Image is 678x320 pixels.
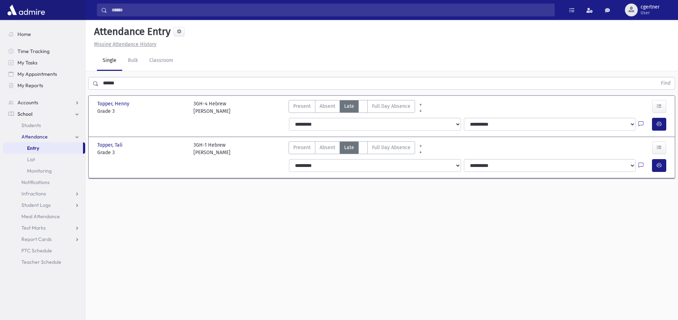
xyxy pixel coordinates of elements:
span: Infractions [21,190,46,197]
span: My Appointments [17,71,57,77]
a: My Tasks [3,57,85,68]
span: Accounts [17,99,38,106]
u: Missing Attendance History [94,41,156,47]
a: List [3,154,85,165]
a: Students [3,120,85,131]
span: My Tasks [17,59,37,66]
div: AttTypes [289,141,415,156]
span: cgertner [641,4,659,10]
a: Home [3,28,85,40]
span: Present [293,103,311,110]
span: Absent [320,144,335,151]
span: Student Logs [21,202,51,208]
span: PTC Schedule [21,247,52,254]
a: Infractions [3,188,85,199]
span: Present [293,144,311,151]
span: Grade 3 [97,149,186,156]
span: Full Day Absence [372,103,410,110]
span: Absent [320,103,335,110]
span: Topper, Tali [97,141,124,149]
a: Notifications [3,177,85,188]
a: Teacher Schedule [3,256,85,268]
a: My Reports [3,80,85,91]
span: My Reports [17,82,43,89]
span: Attendance [21,133,48,140]
span: List [27,156,35,163]
a: Student Logs [3,199,85,211]
span: Entry [27,145,39,151]
a: Bulk [122,51,144,71]
a: Attendance [3,131,85,142]
span: Late [344,103,354,110]
span: School [17,111,32,117]
span: Meal Attendance [21,213,60,220]
a: Single [97,51,122,71]
span: Teacher Schedule [21,259,61,265]
a: Missing Attendance History [91,41,156,47]
a: Time Tracking [3,46,85,57]
span: Topper, Henny [97,100,131,107]
button: Find [657,77,675,89]
img: AdmirePro [6,3,47,17]
a: My Appointments [3,68,85,80]
span: Notifications [21,179,50,185]
span: Home [17,31,31,37]
div: AttTypes [289,100,415,115]
input: Search [107,4,554,16]
a: Accounts [3,97,85,108]
a: PTC Schedule [3,245,85,256]
a: Meal Attendance [3,211,85,222]
span: Late [344,144,354,151]
span: Report Cards [21,236,52,242]
span: Time Tracking [17,48,50,54]
span: Test Marks [21,225,46,231]
a: Test Marks [3,222,85,234]
a: Classroom [144,51,179,71]
span: User [641,10,659,16]
a: Monitoring [3,165,85,177]
a: Entry [3,142,83,154]
a: School [3,108,85,120]
div: 3GH-4 Hebrew [PERSON_NAME] [193,100,231,115]
h5: Attendance Entry [91,26,171,38]
a: Report Cards [3,234,85,245]
span: Grade 3 [97,107,186,115]
span: Full Day Absence [372,144,410,151]
span: Students [21,122,41,128]
div: 3GH-1 Hebrew [PERSON_NAME] [193,141,231,156]
span: Monitoring [27,168,52,174]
